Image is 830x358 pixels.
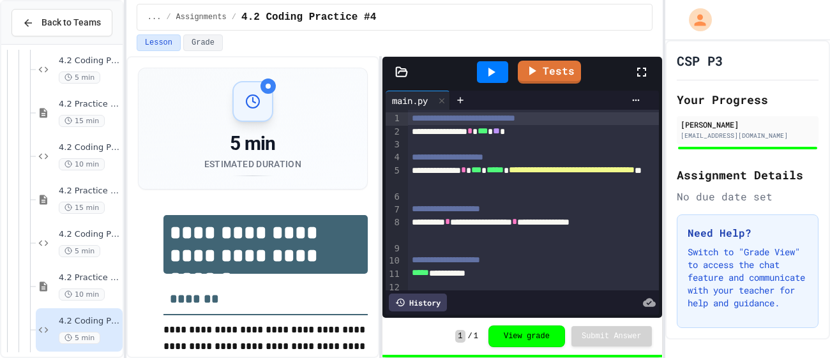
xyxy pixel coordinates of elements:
[386,191,402,204] div: 6
[11,9,112,36] button: Back to Teams
[688,225,808,241] h3: Need Help?
[59,332,100,344] span: 5 min
[386,255,402,268] div: 10
[59,115,105,127] span: 15 min
[147,12,162,22] span: ...
[677,91,819,108] h2: Your Progress
[474,331,478,341] span: 1
[59,186,120,197] span: 4.2 Practice #3
[389,294,447,311] div: History
[59,56,120,66] span: 4.2 Coding Practice #2
[204,158,301,170] div: Estimated Duration
[241,10,376,25] span: 4.2 Coding Practice #4
[488,325,565,347] button: View grade
[386,204,402,217] div: 7
[455,330,465,343] span: 1
[681,119,815,130] div: [PERSON_NAME]
[386,94,434,107] div: main.py
[59,288,105,301] span: 10 min
[386,112,402,126] div: 1
[386,268,402,281] div: 11
[59,158,105,170] span: 10 min
[386,151,402,165] div: 4
[59,272,120,283] span: 4.2 Practice #4
[59,142,120,153] span: 4.2 Coding Practice #2
[677,52,723,70] h1: CSP P3
[183,34,223,51] button: Grade
[468,331,472,341] span: /
[386,216,402,242] div: 8
[59,229,120,240] span: 4.2 Coding Practice #3
[677,189,819,204] div: No due date set
[386,242,402,255] div: 9
[176,12,227,22] span: Assignments
[59,245,100,257] span: 5 min
[571,326,652,347] button: Submit Answer
[386,281,402,294] div: 12
[41,16,101,29] span: Back to Teams
[386,126,402,139] div: 2
[386,165,402,191] div: 5
[59,99,120,110] span: 4.2 Practice #2
[59,71,100,84] span: 5 min
[681,131,815,140] div: [EMAIL_ADDRESS][DOMAIN_NAME]
[386,138,402,151] div: 3
[166,12,170,22] span: /
[232,12,236,22] span: /
[204,132,301,155] div: 5 min
[518,61,581,84] a: Tests
[59,316,120,327] span: 4.2 Coding Practice #4
[677,166,819,184] h2: Assignment Details
[59,202,105,214] span: 15 min
[137,34,181,51] button: Lesson
[386,91,450,110] div: main.py
[582,331,642,341] span: Submit Answer
[688,246,808,310] p: Switch to "Grade View" to access the chat feature and communicate with your teacher for help and ...
[675,5,715,34] div: My Account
